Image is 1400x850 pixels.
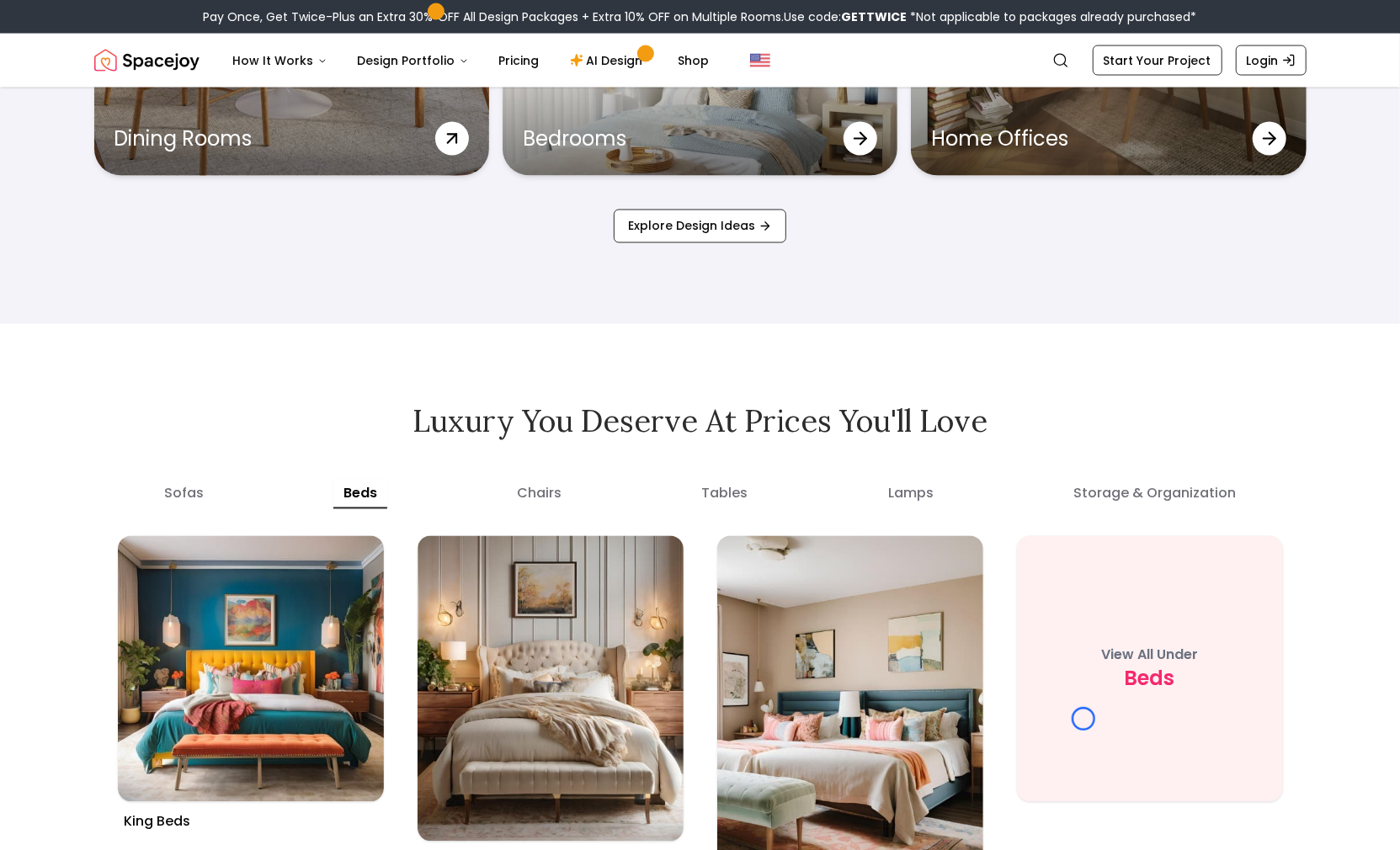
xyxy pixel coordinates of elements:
a: Pricing [486,44,553,77]
img: Queen Beds [418,536,684,842]
span: beds [1125,666,1175,693]
a: Explore Design Ideas [614,210,786,243]
a: Spacejoy [94,44,200,77]
span: Use code: [785,8,908,25]
button: storage & organization [1063,479,1246,509]
a: AI Design [556,44,662,77]
a: Start Your Project [1093,45,1222,76]
span: *Not applicable to packages already purchased* [908,8,1197,25]
b: GETTWICE [842,8,908,25]
button: beds [333,479,387,509]
h3: King Beds [118,802,384,832]
div: Pay Once, Get Twice-Plus an Extra 30% OFF All Design Packages + Extra 10% OFF on Multiple Rooms. [204,8,1197,25]
button: How It Works [220,44,341,77]
p: Dining Rooms [114,125,253,152]
a: King BedsKing Beds [108,526,394,842]
button: lamps [878,479,944,509]
nav: Main [220,44,723,77]
p: Bedrooms [523,125,626,152]
button: sofas [154,479,214,509]
nav: Global [94,34,1307,88]
button: chairs [507,479,572,509]
p: View All Under [1101,645,1198,666]
img: United States [750,50,770,71]
button: tables [692,479,759,509]
h2: Luxury you deserve at prices you'll love [94,405,1307,438]
a: Login [1236,45,1307,76]
button: Design Portfolio [344,44,482,77]
img: Spacejoy Logo [94,44,200,77]
a: Shop [665,44,723,77]
img: King Beds [118,536,384,802]
p: Home Offices [931,125,1068,152]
